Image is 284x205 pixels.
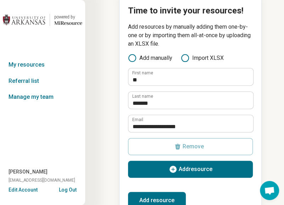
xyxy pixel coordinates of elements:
[54,14,82,20] div: powered by
[128,161,253,178] button: Addresource
[3,11,45,28] img: University of Arkansas
[132,71,153,75] label: First name
[3,11,82,28] a: University of Arkansaspowered by
[260,181,279,200] div: Open chat
[9,186,38,194] button: Edit Account
[128,4,253,17] h2: Time to invite your resources!
[128,138,253,155] button: Remove
[128,23,253,48] p: Add resources by manually adding them one-by-one or by importing them all-at-once by uploading an...
[9,177,75,183] span: [EMAIL_ADDRESS][DOMAIN_NAME]
[132,118,143,122] label: Email
[128,54,172,62] label: Add manually
[179,166,212,172] span: Add resource
[181,54,224,62] label: Import XLSX
[59,186,77,192] button: Log Out
[9,168,48,176] span: [PERSON_NAME]
[132,94,153,98] label: Last name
